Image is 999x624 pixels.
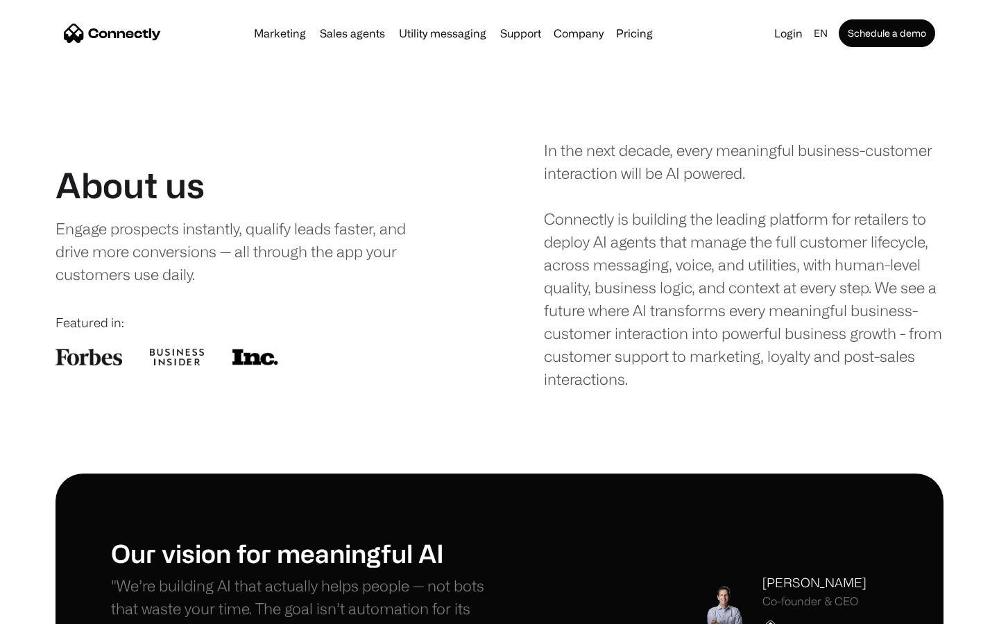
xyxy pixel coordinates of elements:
div: en [814,24,828,43]
div: In the next decade, every meaningful business-customer interaction will be AI powered. Connectly ... [544,139,943,390]
a: Pricing [610,28,658,39]
a: Marketing [248,28,311,39]
a: Utility messaging [393,28,492,39]
h1: About us [55,164,205,206]
aside: Language selected: English [14,598,83,619]
div: [PERSON_NAME] [762,573,866,592]
a: Login [769,24,808,43]
div: Co-founder & CEO [762,595,866,608]
a: Schedule a demo [839,19,935,47]
ul: Language list [28,600,83,619]
a: Support [495,28,547,39]
h1: Our vision for meaningful AI [111,538,499,568]
a: Sales agents [314,28,391,39]
div: Featured in: [55,313,455,332]
div: Engage prospects instantly, qualify leads faster, and drive more conversions — all through the ap... [55,217,435,286]
div: Company [554,24,604,43]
